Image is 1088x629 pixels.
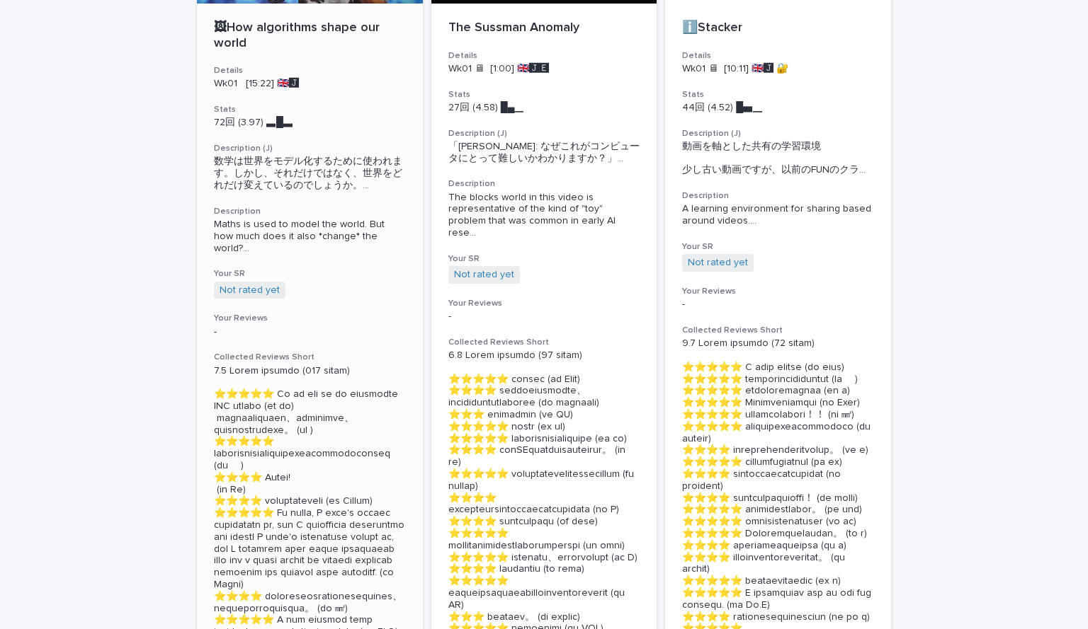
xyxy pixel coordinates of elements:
[448,192,640,239] span: The blocks world in this video is representative of the kind of "toy" problem that was common in ...
[682,128,874,139] h3: Description (J)
[682,325,874,336] h3: Collected Reviews Short
[688,257,748,269] a: Not rated yet
[448,102,640,114] p: 27回 (4.58) █▄▁
[448,141,640,165] div: 「サスマン・アノマリー: なぜこれがコンピュータにとって難しいかわかりますか？」 この動画に登場するブロックの世界は、初期のAI研究でよく見られた「おもちゃ」のように身近な問題の代表です。 サス...
[682,21,874,36] p: ℹ️Stacker
[448,311,640,323] p: -
[682,50,874,62] h3: Details
[682,63,874,75] p: Wk01 🖥 [10:11] 🇬🇧🅹️ 🔐
[682,190,874,202] h3: Description
[448,128,640,139] h3: Description (J)
[214,268,406,279] h3: Your SR
[682,203,874,227] span: A learning environment for sharing based around videos. ...
[682,89,874,100] h3: Stats
[682,299,874,311] p: -
[214,65,406,76] h3: Details
[448,141,640,165] span: 「[PERSON_NAME]: なぜこれがコンピュータにとって難しいかわかりますか？」 ...
[214,352,406,363] h3: Collected Reviews Short
[448,178,640,190] h3: Description
[682,141,874,176] span: 動画を軸とした共有の学習環境 少し古い動画ですが、以前のFUNのクラ ...
[448,337,640,348] h3: Collected Reviews Short
[214,21,406,51] p: 🖼How algorithms shape our world
[454,269,514,281] a: Not rated yet
[214,313,406,324] h3: Your Reviews
[682,241,874,253] h3: Your SR
[214,326,406,338] p: -
[220,284,280,296] a: Not rated yet
[448,63,640,75] p: Wk01 🖥 [1:00] 🇬🇧🅹️🅴️
[682,102,874,114] p: 44回 (4.52) █▅▁
[214,156,406,191] div: 数学は世界をモデル化するために使われます。しかし、それだけではなく、世界をどれだけ変えているのでしょうか。 ブラックボックス」という言葉を耳にすることがありますが、これは実際には理解できない方法...
[448,89,640,100] h3: Stats
[214,206,406,217] h3: Description
[448,50,640,62] h3: Details
[448,298,640,309] h3: Your Reviews
[682,141,874,176] div: 動画を軸とした共有の学習環境 少し古い動画ですが、以前のFUNのクラスシステム「manaba」をご覧いただけます。 0:00 Stackerを用いる理由 0:52 講義の検索方法 1:09 学習...
[448,253,640,265] h3: Your SR
[214,104,406,115] h3: Stats
[682,286,874,297] h3: Your Reviews
[214,219,406,254] span: Maths is used to model the world. But how much does it also *change* the world? ...
[214,143,406,154] h3: Description (J)
[214,78,406,90] p: Wk01 [15:22] 🇬🇧🅹️
[682,203,874,227] div: A learning environment for sharing based around videos. The video is a little old, and you can se...
[448,21,640,36] p: The Sussman Anomaly
[214,156,406,191] span: 数学は世界をモデル化するために使われます。しかし、それだけではなく、世界をどれだけ変えているのでしょうか。 ...
[214,219,406,254] div: Maths is used to model the world. But how much does it also *change* the world? You will hear the...
[214,117,406,129] p: 72回 (3.97) ▃█▃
